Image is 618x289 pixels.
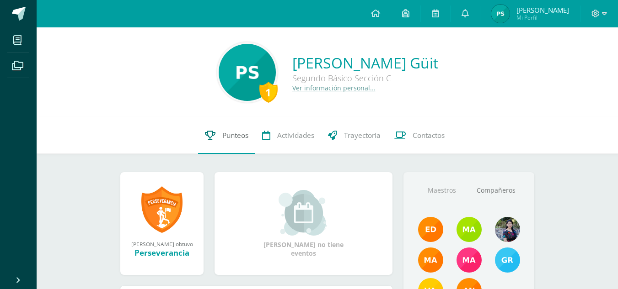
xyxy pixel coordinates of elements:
img: 560278503d4ca08c21e9c7cd40ba0529.png [418,247,443,273]
span: Contactos [413,131,445,140]
img: 19b7e9744fd38614298a6ef0e44e4a82.png [219,44,276,101]
img: 35b073a04f1a89aea06359b2cc02f5c8.png [491,5,510,23]
a: Actividades [255,117,321,154]
img: 7766054b1332a6085c7723d22614d631.png [457,247,482,273]
div: [PERSON_NAME] no tiene eventos [258,190,349,257]
div: 1 [259,82,278,103]
img: 22c2db1d82643ebbb612248ac4ca281d.png [457,217,482,242]
a: Maestros [415,179,469,202]
span: Trayectoria [344,131,381,140]
a: Trayectoria [321,117,387,154]
a: Compañeros [469,179,523,202]
a: Punteos [198,117,255,154]
div: [PERSON_NAME] obtuvo [129,240,194,247]
span: Mi Perfil [516,14,569,21]
div: Perseverancia [129,247,194,258]
a: Contactos [387,117,451,154]
img: b7ce7144501556953be3fc0a459761b8.png [495,247,520,273]
a: [PERSON_NAME] Güit [292,53,438,73]
img: f40e456500941b1b33f0807dd74ea5cf.png [418,217,443,242]
div: Segundo Básico Sección C [292,73,438,84]
img: 9b17679b4520195df407efdfd7b84603.png [495,217,520,242]
img: event_small.png [279,190,328,236]
span: Actividades [277,131,314,140]
span: Punteos [222,131,248,140]
a: Ver información personal... [292,84,376,92]
span: [PERSON_NAME] [516,5,569,15]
